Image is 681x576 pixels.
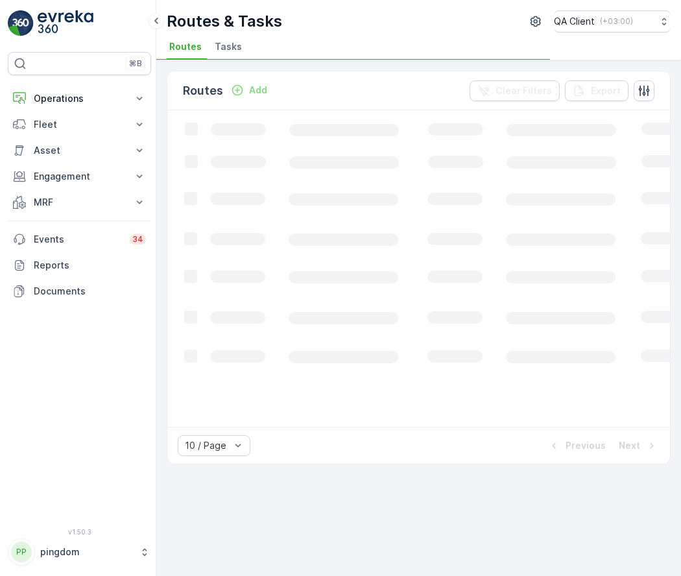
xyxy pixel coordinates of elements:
[554,15,595,28] p: QA Client
[566,439,606,452] p: Previous
[546,438,607,453] button: Previous
[169,40,202,53] span: Routes
[8,226,151,252] a: Events34
[34,285,146,298] p: Documents
[8,163,151,189] button: Engagement
[8,10,34,36] img: logo
[183,82,223,100] p: Routes
[8,252,151,278] a: Reports
[11,542,32,562] div: PP
[215,40,242,53] span: Tasks
[34,170,125,183] p: Engagement
[8,528,151,536] span: v 1.50.3
[565,80,628,101] button: Export
[470,80,560,101] button: Clear Filters
[132,234,143,245] p: 34
[34,259,146,272] p: Reports
[8,189,151,215] button: MRF
[8,538,151,566] button: PPpingdom
[249,84,267,97] p: Add
[554,10,671,32] button: QA Client(+03:00)
[40,546,133,558] p: pingdom
[617,438,660,453] button: Next
[600,16,633,27] p: ( +03:00 )
[226,82,272,98] button: Add
[8,278,151,304] a: Documents
[34,92,125,105] p: Operations
[38,10,93,36] img: logo_light-DOdMpM7g.png
[8,112,151,138] button: Fleet
[34,196,125,209] p: MRF
[34,144,125,157] p: Asset
[591,84,621,97] p: Export
[34,233,122,246] p: Events
[167,11,282,32] p: Routes & Tasks
[619,439,640,452] p: Next
[496,84,552,97] p: Clear Filters
[129,58,142,69] p: ⌘B
[34,118,125,131] p: Fleet
[8,86,151,112] button: Operations
[8,138,151,163] button: Asset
